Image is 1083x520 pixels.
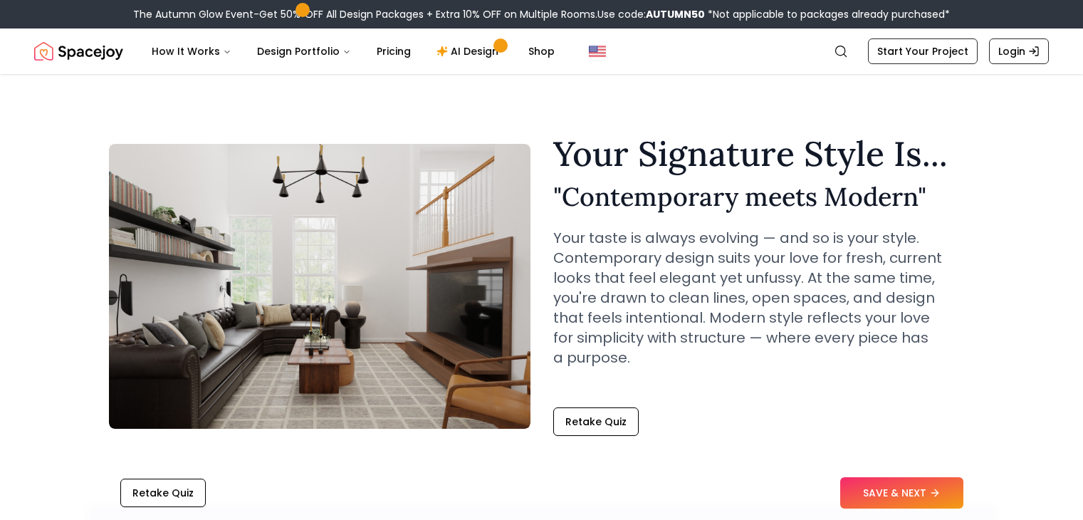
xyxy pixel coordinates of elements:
button: Retake Quiz [553,407,639,436]
button: SAVE & NEXT [840,477,963,509]
a: AI Design [425,37,514,66]
nav: Global [34,28,1049,74]
h1: Your Signature Style Is... [553,137,975,171]
button: Retake Quiz [120,479,206,507]
img: Contemporary meets Modern Style Example [109,144,530,429]
p: Your taste is always evolving — and so is your style. Contemporary design suits your love for fre... [553,228,975,368]
a: Spacejoy [34,37,123,66]
a: Login [989,38,1049,64]
nav: Main [140,37,566,66]
button: Design Portfolio [246,37,362,66]
img: United States [589,43,606,60]
a: Start Your Project [868,38,978,64]
h2: " Contemporary meets Modern " [553,182,975,211]
div: The Autumn Glow Event-Get 50% OFF All Design Packages + Extra 10% OFF on Multiple Rooms. [133,7,950,21]
button: How It Works [140,37,243,66]
b: AUTUMN50 [646,7,705,21]
span: Use code: [597,7,705,21]
a: Shop [517,37,566,66]
span: *Not applicable to packages already purchased* [705,7,950,21]
a: Pricing [365,37,422,66]
img: Spacejoy Logo [34,37,123,66]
